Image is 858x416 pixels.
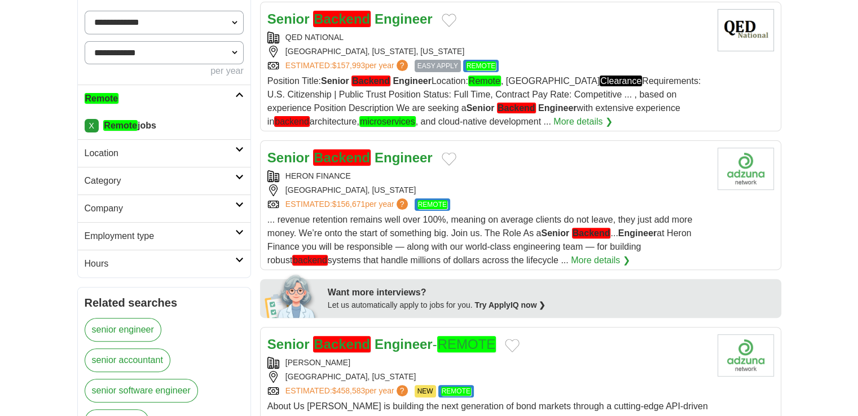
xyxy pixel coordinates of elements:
[553,115,613,129] a: More details ❯
[103,120,156,131] strong: jobs
[468,76,501,86] em: Remote
[332,61,365,70] span: $157,993
[332,200,365,209] span: $156,671
[497,103,536,113] em: Backend
[328,286,775,299] div: Want more interviews?
[85,257,235,271] h2: Hours
[313,149,371,166] em: Backend
[85,229,235,243] h2: Employment type
[85,348,170,372] a: senior accountant
[103,120,138,131] em: Remote
[85,294,244,311] h2: Related searches
[267,149,433,166] a: Senior Backend Engineer
[397,60,408,71] span: ?
[267,357,709,369] div: [PERSON_NAME]
[267,11,310,26] strong: Senior
[328,299,775,311] div: Let us automatically apply to jobs for you.
[600,76,642,86] em: Clearance
[572,228,611,238] em: Backend
[285,385,410,397] a: ESTIMATED:$458,583per year?
[442,152,456,166] button: Add to favorite jobs
[375,150,433,165] strong: Engineer
[441,387,471,396] em: REMOTE
[267,170,709,182] div: HERON FINANCE
[718,9,774,51] img: QED National logo
[313,11,371,27] em: Backend
[267,184,709,196] div: [GEOGRAPHIC_DATA], [US_STATE]
[85,318,161,342] a: senior engineer
[85,119,99,132] a: X
[718,148,774,190] img: Company logo
[332,386,365,395] span: $458,583
[437,336,496,352] em: REMOTE
[313,336,371,352] em: Backend
[417,200,447,209] em: REMOTE
[285,198,410,211] a: ESTIMATED:$156,671per year?
[285,60,410,72] a: ESTIMATED:$157,993per year?
[415,60,461,72] span: EASY APPLY
[375,337,433,352] strong: Engineer
[321,76,349,86] strong: Senior
[718,334,774,377] img: Company logo
[85,147,235,160] h2: Location
[359,116,416,127] em: microservices
[267,215,692,265] span: ... revenue retention remains well over 100%, meaning on average clients do not leave, they just ...
[618,228,657,238] strong: Engineer
[467,103,495,113] strong: Senior
[267,371,709,383] div: [GEOGRAPHIC_DATA], [US_STATE]
[267,76,701,127] span: Position Title: Location: , [GEOGRAPHIC_DATA] Requirements: U.S. Citizenship | Public Trust Posit...
[292,255,328,265] em: backend
[274,116,310,127] em: backend
[78,167,250,194] a: Category
[397,198,408,210] span: ?
[538,103,577,113] strong: Engineer
[78,194,250,222] a: Company
[415,385,436,397] span: NEW
[351,76,390,86] em: Backend
[505,339,520,352] button: Add to favorite jobs
[267,46,709,57] div: [GEOGRAPHIC_DATA], [US_STATE], [US_STATE]
[375,11,433,26] strong: Engineer
[267,336,496,352] a: Senior Backend Engineer-REMOTE
[78,85,250,112] a: Remote
[267,337,310,352] strong: Senior
[267,11,433,27] a: Senior Backend Engineer
[78,222,250,250] a: Employment type
[541,228,569,238] strong: Senior
[85,174,235,188] h2: Category
[265,273,319,318] img: apply-iq-scientist.png
[85,64,244,78] div: per year
[397,385,408,396] span: ?
[85,202,235,215] h2: Company
[571,254,630,267] a: More details ❯
[267,150,310,165] strong: Senior
[393,76,431,86] strong: Engineer
[285,33,344,42] a: QED NATIONAL
[78,250,250,277] a: Hours
[78,139,250,167] a: Location
[466,61,496,70] em: REMOTE
[442,14,456,27] button: Add to favorite jobs
[85,93,119,104] em: Remote
[85,379,198,402] a: senior software engineer
[475,300,546,309] a: Try ApplyIQ now ❯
